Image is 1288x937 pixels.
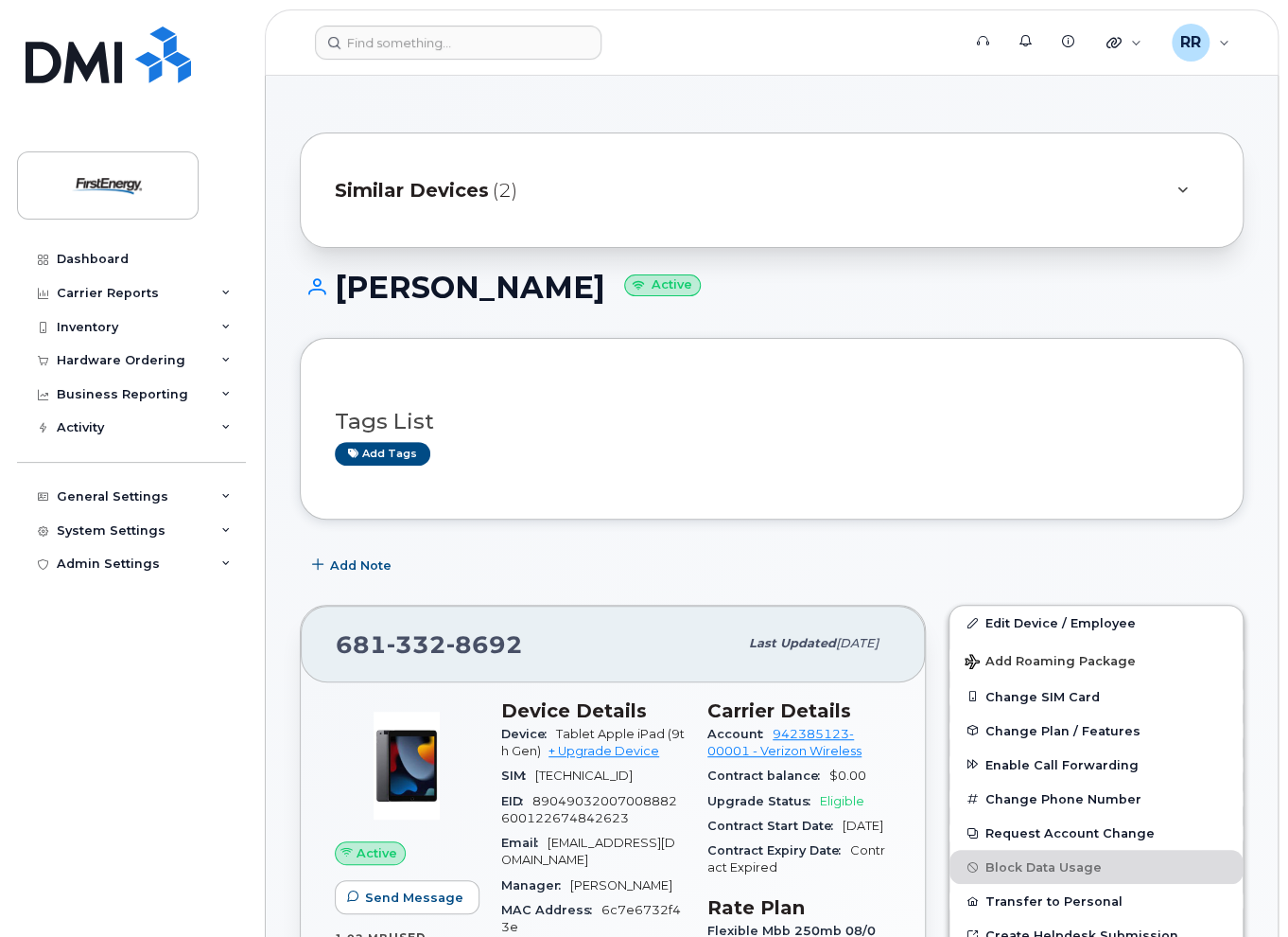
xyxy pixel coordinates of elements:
[707,896,891,919] h3: Rate Plan
[707,727,773,741] span: Account
[949,816,1243,850] button: Request Account Change
[335,442,430,466] a: Add tags
[949,714,1243,748] button: Change Plan / Features
[548,744,659,758] a: + Upgrade Device
[707,727,862,758] a: 942385123-00001 - Verizon Wireless
[949,850,1243,884] button: Block Data Usage
[501,836,548,850] span: Email
[501,794,532,808] span: EID
[501,903,601,917] span: MAC Address
[949,680,1243,714] button: Change SIM Card
[493,177,517,204] span: (2)
[501,878,570,893] span: Manager
[501,836,675,867] span: [EMAIL_ADDRESS][DOMAIN_NAME]
[501,727,556,741] span: Device
[707,794,820,808] span: Upgrade Status
[335,177,489,204] span: Similar Devices
[965,654,1136,672] span: Add Roaming Package
[570,878,672,893] span: [PERSON_NAME]
[335,880,479,914] button: Send Message
[985,723,1140,737] span: Change Plan / Features
[707,819,843,833] span: Contract Start Date
[350,709,463,822] img: image20231002-3703462-17fd4bd.jpeg
[707,699,891,722] h3: Carrier Details
[535,769,633,783] span: [TECHNICAL_ID]
[949,884,1243,918] button: Transfer to Personal
[949,748,1243,782] button: Enable Call Forwarding
[336,630,523,659] span: 681
[949,782,1243,816] button: Change Phone Number
[335,410,1209,433] h3: Tags List
[707,843,850,857] span: Contract Expiry Date
[300,271,1244,304] h1: [PERSON_NAME]
[365,889,463,907] span: Send Message
[843,819,883,833] span: [DATE]
[624,274,701,296] small: Active
[387,630,446,659] span: 332
[357,844,397,862] span: Active
[501,699,685,722] h3: Device Details
[836,636,879,650] span: [DATE]
[330,557,392,575] span: Add Note
[985,757,1139,771] span: Enable Call Forwarding
[300,548,408,582] button: Add Note
[501,727,685,758] span: Tablet Apple iPad (9th Gen)
[949,641,1243,680] button: Add Roaming Package
[501,769,535,783] span: SIM
[749,636,836,650] span: Last updated
[707,769,829,783] span: Contract balance
[446,630,523,659] span: 8692
[829,769,866,783] span: $0.00
[1206,855,1274,923] iframe: Messenger Launcher
[820,794,864,808] span: Eligible
[949,606,1243,640] a: Edit Device / Employee
[501,794,677,825] span: 89049032007008882600122674842623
